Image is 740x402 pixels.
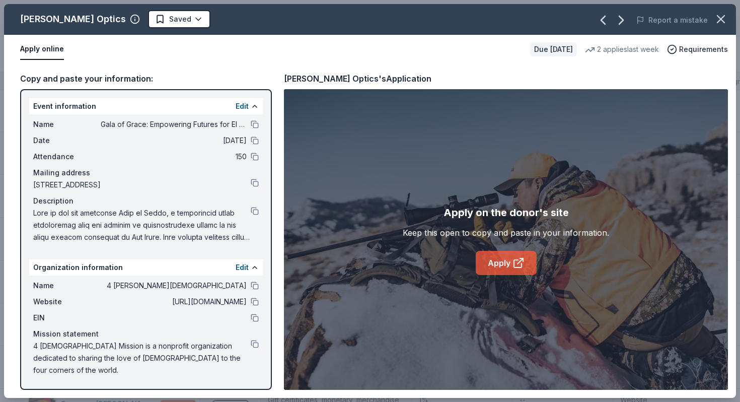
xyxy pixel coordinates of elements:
span: Name [33,118,101,130]
button: Edit [236,100,249,112]
button: Requirements [667,43,728,55]
span: Saved [169,13,191,25]
div: Due [DATE] [530,42,577,56]
div: Copy and paste your information: [20,72,272,85]
div: Mailing address [33,167,259,179]
span: 150 [101,151,247,163]
div: 2 applies last week [585,43,659,55]
span: Gala of Grace: Empowering Futures for El Porvenir [101,118,247,130]
span: Attendance [33,151,101,163]
div: [PERSON_NAME] Optics's Application [284,72,431,85]
button: Edit [236,261,249,274]
a: Apply [476,251,537,275]
span: 4 [DEMOGRAPHIC_DATA] Mission is a nonprofit organization dedicated to sharing the love of [DEMOGR... [33,340,251,376]
span: Lore ip dol sit ametconse Adip el Seddo, e temporincid utlab etdoloremag aliq eni adminim ve quis... [33,207,251,243]
span: EIN [33,312,101,324]
div: Apply on the donor's site [443,205,569,221]
span: [STREET_ADDRESS] [33,179,251,191]
button: Apply online [20,39,64,60]
span: 4 [PERSON_NAME][DEMOGRAPHIC_DATA] [101,280,247,292]
div: Event information [29,98,263,114]
span: Date [33,135,101,147]
div: Organization information [29,259,263,276]
div: [PERSON_NAME] Optics [20,11,126,27]
span: Website [33,296,101,308]
span: Requirements [679,43,728,55]
span: [DATE] [101,135,247,147]
div: Description [33,195,259,207]
span: [URL][DOMAIN_NAME] [101,296,247,308]
div: Keep this open to copy and paste in your information. [403,227,609,239]
button: Report a mistake [636,14,708,26]
button: Saved [148,10,210,28]
span: Name [33,280,101,292]
div: Mission statement [33,328,259,340]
